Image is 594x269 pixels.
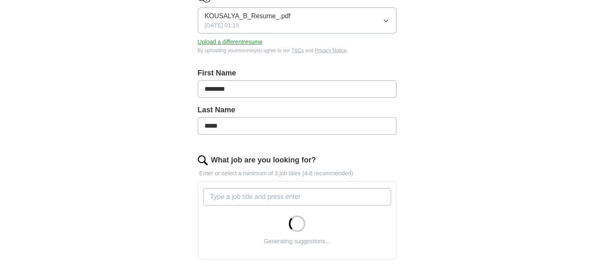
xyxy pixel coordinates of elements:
button: KOUSALYA_B_Resume_.pdf[DATE] 01:15 [198,7,397,34]
input: Type a job title and press enter [203,188,391,206]
label: What job are you looking for? [211,155,316,166]
img: search.png [198,155,208,165]
label: Last Name [198,104,397,116]
span: KOUSALYA_B_Resume_.pdf [205,11,291,21]
p: Enter or select a minimum of 3 job titles (4-8 recommended) [198,169,397,178]
div: By uploading your resume you agree to our and . [198,47,397,54]
a: Privacy Notice [315,48,347,53]
a: T&Cs [291,48,304,53]
label: First Name [198,68,397,79]
span: [DATE] 01:15 [205,21,239,30]
button: Upload a differentresume [198,38,263,46]
div: Generating suggestions... [264,237,330,246]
